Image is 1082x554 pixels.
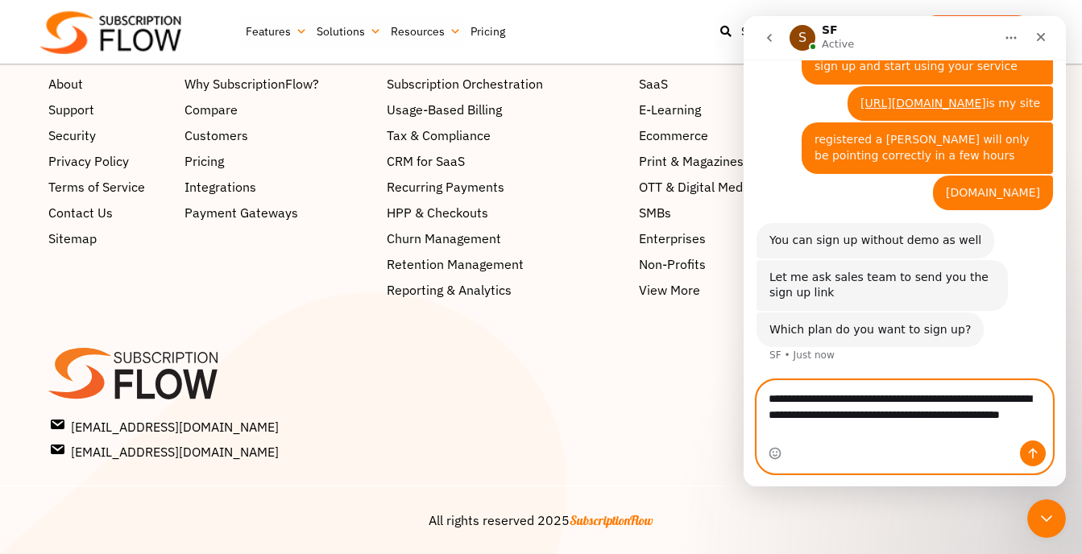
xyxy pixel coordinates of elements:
[386,15,466,48] a: Resources
[48,229,97,248] span: Sitemap
[184,151,371,171] a: Pricing
[639,100,833,119] a: E-Learning
[387,229,501,248] span: Churn Management
[639,177,753,196] span: OTT & Digital Media
[48,151,168,171] a: Privacy Policy
[184,100,238,119] span: Compare
[48,126,96,145] span: Security
[52,440,279,461] span: [EMAIL_ADDRESS][DOMAIN_NAME]
[48,100,168,119] a: Support
[639,100,701,119] span: E-Learning
[387,151,465,171] span: CRM for SaaS
[744,16,1066,486] iframe: Intercom live chat
[52,415,279,436] span: [EMAIL_ADDRESS][DOMAIN_NAME]
[184,74,371,93] a: Why SubscriptionFlow?
[52,415,537,436] a: [EMAIL_ADDRESS][DOMAIN_NAME]
[639,280,833,300] a: View More
[184,100,371,119] a: Compare
[639,151,833,171] a: Print & Magazines
[387,177,623,196] a: Recurring Payments
[387,203,488,222] span: HPP & Checkouts
[184,203,298,222] span: Payment Gateways
[639,254,833,274] a: Non-Profits
[241,15,312,48] a: Features
[48,74,168,93] a: About
[466,15,510,48] a: Pricing
[184,74,319,93] span: Why SubscriptionFlow?
[48,229,168,248] a: Sitemap
[48,203,168,222] a: Contact Us
[387,229,623,248] a: Churn Management
[639,203,833,222] a: SMBs
[639,229,706,248] span: Enterprises
[48,151,129,171] span: Privacy Policy
[639,74,833,93] a: SaaS
[387,74,543,93] span: Subscription Orchestration
[736,15,802,48] a: Support
[387,100,623,119] a: Usage-Based Billing
[48,74,83,93] span: About
[184,177,371,196] a: Integrations
[387,126,491,145] span: Tax & Compliance
[387,280,512,300] span: Reporting & Analytics
[387,74,623,93] a: Subscription Orchestration
[639,126,708,145] span: Ecommerce
[48,100,94,119] span: Support
[387,177,504,196] span: Recurring Payments
[387,280,623,300] a: Reporting & Analytics
[184,126,371,145] a: Customers
[184,177,256,196] span: Integrations
[639,151,744,171] span: Print & Magazines
[73,511,1009,530] center: All rights reserved 2025
[387,151,623,171] a: CRM for SaaS
[639,254,706,274] span: Non-Profits
[639,280,700,300] span: View More
[387,203,623,222] a: HPP & Checkouts
[48,177,168,196] a: Terms of Service
[387,254,524,274] span: Retention Management
[48,177,145,196] span: Terms of Service
[40,11,181,54] img: Subscriptionflow
[312,15,386,48] a: Solutions
[387,100,502,119] span: Usage-Based Billing
[48,203,113,222] span: Contact Us
[184,151,224,171] span: Pricing
[639,126,833,145] a: Ecommerce
[639,203,671,222] span: SMBs
[639,229,833,248] a: Enterprises
[387,254,623,274] a: Retention Management
[48,126,168,145] a: Security
[48,348,218,399] img: SF-logo
[1027,499,1066,538] iframe: Intercom live chat
[52,440,537,461] a: [EMAIL_ADDRESS][DOMAIN_NAME]
[639,74,668,93] span: SaaS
